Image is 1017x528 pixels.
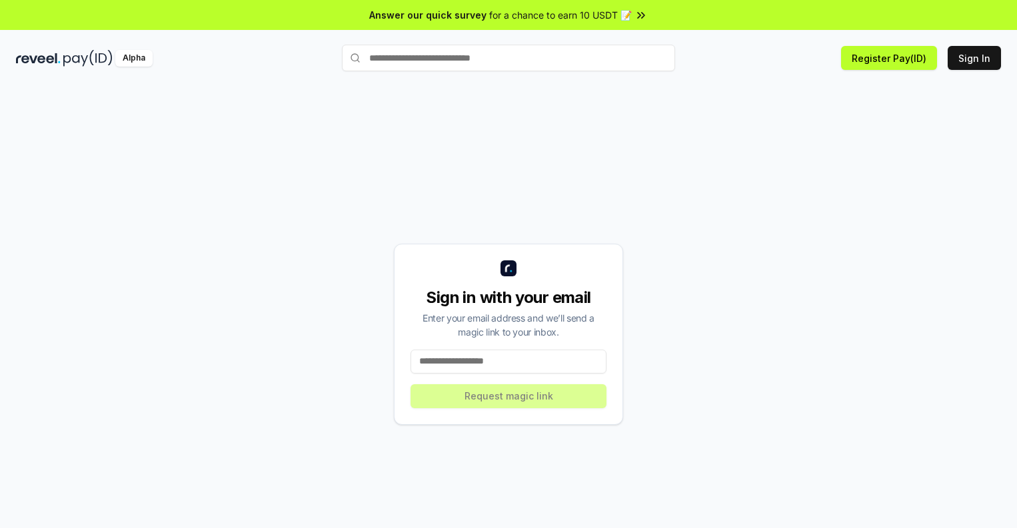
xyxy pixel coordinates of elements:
div: Alpha [115,50,153,67]
div: Enter your email address and we’ll send a magic link to your inbox. [411,311,606,339]
div: Sign in with your email [411,287,606,308]
span: for a chance to earn 10 USDT 📝 [489,8,632,22]
img: reveel_dark [16,50,61,67]
button: Sign In [948,46,1001,70]
img: pay_id [63,50,113,67]
img: logo_small [501,260,516,276]
button: Register Pay(ID) [841,46,937,70]
span: Answer our quick survey [369,8,487,22]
